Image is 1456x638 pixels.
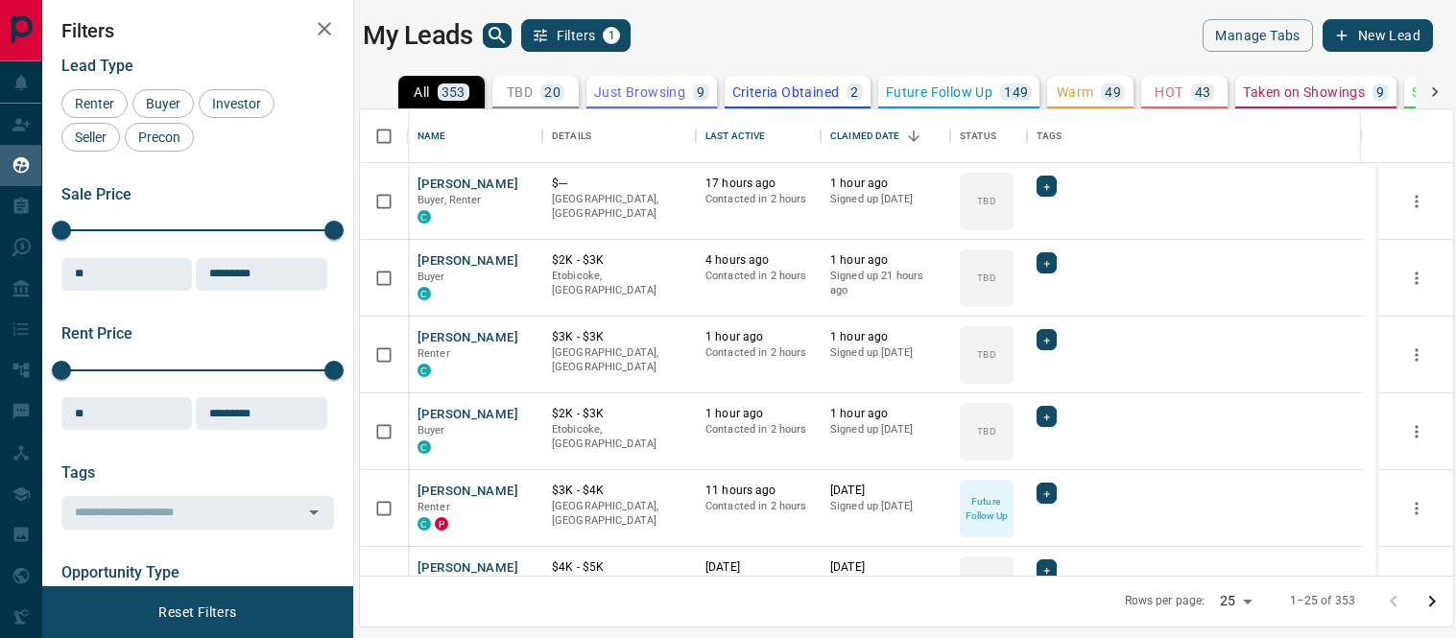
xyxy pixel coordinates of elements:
p: Future Follow Up [962,494,1012,523]
button: more [1402,494,1431,523]
h2: Filters [61,19,334,42]
button: New Lead [1323,19,1433,52]
button: Open [300,499,327,526]
p: Criteria Obtained [732,85,840,99]
p: 149 [1004,85,1028,99]
button: [PERSON_NAME] [418,483,518,501]
p: [GEOGRAPHIC_DATA], [GEOGRAPHIC_DATA] [552,499,686,529]
p: [GEOGRAPHIC_DATA], [GEOGRAPHIC_DATA] [552,345,686,375]
span: Opportunity Type [61,563,179,581]
button: [PERSON_NAME] [418,329,518,347]
p: [DATE] [705,559,811,576]
span: Buyer [418,271,445,283]
p: Signed up [DATE] [830,422,941,437]
div: + [1037,559,1057,580]
span: Precon [131,130,187,145]
p: 4 hours ago [705,252,811,269]
div: Name [418,109,446,163]
p: Etobicoke, [GEOGRAPHIC_DATA] [552,269,686,298]
p: Contacted in 2 hours [705,192,811,207]
p: Contacted in 2 hours [705,345,811,361]
span: Renter [68,96,121,111]
p: 1 hour ago [830,252,941,269]
p: Taken on Showings [1243,85,1365,99]
div: Name [408,109,542,163]
p: 20 [544,85,561,99]
p: [DATE] [830,559,941,576]
button: more [1402,571,1431,600]
span: Renter [418,501,450,513]
button: more [1402,341,1431,369]
div: condos.ca [418,210,431,224]
p: Signed up [DATE] [830,345,941,361]
span: + [1043,407,1050,426]
p: 43 [1195,85,1211,99]
button: more [1402,187,1431,216]
p: HOT [1155,85,1182,99]
div: condos.ca [418,440,431,454]
p: $--- [552,176,686,192]
p: 1 hour ago [830,329,941,345]
p: 1 hour ago [830,406,941,422]
div: Claimed Date [830,109,900,163]
p: 353 [442,85,465,99]
p: TBD [977,424,995,438]
p: TBD [977,194,995,208]
p: $2K - $3K [552,252,686,269]
p: 1 hour ago [705,329,811,345]
span: Buyer [139,96,187,111]
span: Sale Price [61,185,131,203]
div: Details [552,109,591,163]
div: + [1037,252,1057,273]
p: 2 [850,85,858,99]
span: Lead Type [61,57,133,75]
p: $3K - $4K [552,483,686,499]
span: Investor [205,96,268,111]
button: [PERSON_NAME] [418,559,518,578]
span: Renter [418,347,450,360]
p: Signed up [DATE] [830,192,941,207]
p: 49 [1105,85,1121,99]
div: 25 [1212,587,1258,615]
div: + [1037,406,1057,427]
button: search button [483,23,512,48]
div: + [1037,329,1057,350]
p: 9 [1376,85,1384,99]
span: + [1043,253,1050,272]
span: Buyer, Renter [418,194,482,206]
span: + [1043,330,1050,349]
div: Renter [61,89,128,118]
p: 1 hour ago [830,176,941,192]
p: 17 hours ago [705,176,811,192]
div: Seller [61,123,120,152]
p: Rows per page: [1125,593,1205,609]
p: All [414,85,429,99]
div: Tags [1037,109,1062,163]
button: Sort [900,123,927,150]
span: + [1043,177,1050,196]
div: + [1037,483,1057,504]
button: Manage Tabs [1203,19,1312,52]
div: Last Active [696,109,821,163]
div: condos.ca [418,517,431,531]
p: Future Follow Up [886,85,992,99]
p: Contacted in 2 hours [705,422,811,437]
div: Tags [1027,109,1362,163]
div: Claimed Date [821,109,950,163]
div: condos.ca [418,287,431,300]
div: + [1037,176,1057,197]
span: + [1043,560,1050,579]
p: $4K - $5K [552,559,686,576]
div: Investor [199,89,274,118]
p: 1 hour ago [705,406,811,422]
p: Contacted 22 hours ago [705,576,811,605]
span: + [1043,484,1050,503]
button: [PERSON_NAME] [418,252,518,271]
p: [DATE] [830,483,941,499]
p: 1–25 of 353 [1290,593,1355,609]
p: $2K - $3K [552,406,686,422]
p: Etobicoke, [GEOGRAPHIC_DATA] [552,422,686,452]
p: [GEOGRAPHIC_DATA], [GEOGRAPHIC_DATA] [552,192,686,222]
p: TBD [977,271,995,285]
button: Filters1 [521,19,632,52]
